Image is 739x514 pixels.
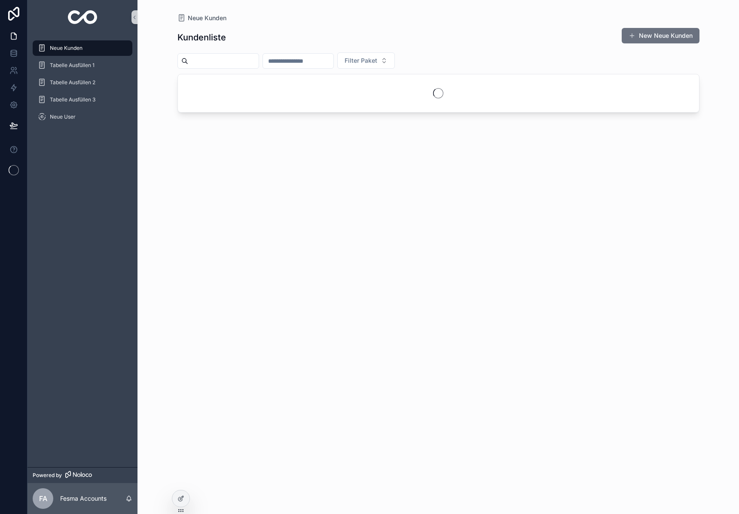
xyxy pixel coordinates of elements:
[33,58,132,73] a: Tabelle Ausfüllen 1
[60,494,107,503] p: Fesma Accounts
[345,56,377,65] span: Filter Paket
[177,31,226,43] h1: Kundenliste
[50,113,76,120] span: Neue User
[337,52,395,69] button: Select Button
[27,34,137,136] div: scrollable content
[39,493,47,504] span: FA
[33,40,132,56] a: Neue Kunden
[622,28,699,43] button: New Neue Kunden
[33,472,62,479] span: Powered by
[50,62,95,69] span: Tabelle Ausfüllen 1
[33,92,132,107] a: Tabelle Ausfüllen 3
[68,10,98,24] img: App logo
[27,467,137,483] a: Powered by
[50,45,82,52] span: Neue Kunden
[33,75,132,90] a: Tabelle Ausfüllen 2
[50,96,95,103] span: Tabelle Ausfüllen 3
[33,109,132,125] a: Neue User
[50,79,95,86] span: Tabelle Ausfüllen 2
[188,14,226,22] span: Neue Kunden
[177,14,226,22] a: Neue Kunden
